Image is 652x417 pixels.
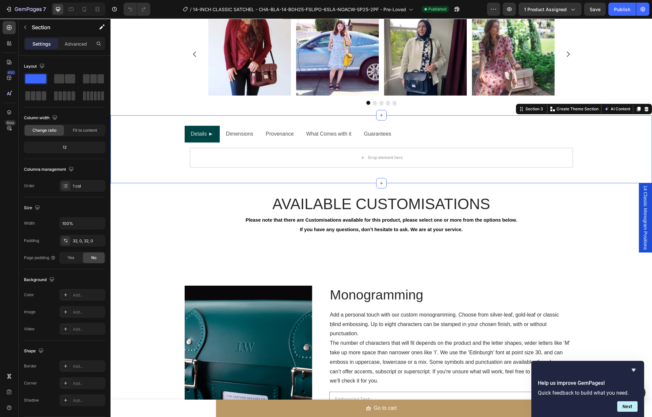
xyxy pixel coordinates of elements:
p: What Comes with it [196,111,241,121]
div: Background [24,275,56,284]
div: Color [24,292,34,298]
span: Save [590,7,601,12]
input: Embossing Text: [219,373,461,389]
p: Advanced [65,40,87,47]
button: Dot [256,82,260,86]
div: Rich Text Editor. Editing area: main [114,110,144,121]
div: Shape [24,347,45,356]
span: Yes [68,255,74,261]
button: Carousel Next Arrow [448,27,467,45]
p: Create Theme Section [446,88,488,94]
iframe: Design area [111,18,652,417]
p: Dimensions [115,111,143,121]
div: Section 3 [414,88,434,94]
span: 1 product assigned [524,6,567,13]
div: Rich Text Editor. Editing area: main [252,110,282,121]
button: Hide survey [630,366,638,374]
div: 450 [6,70,16,75]
button: Dot [269,82,273,86]
div: Add... [73,381,104,386]
div: Shadow [24,397,39,403]
div: Drop element here [257,137,292,142]
p: 7 [43,5,46,13]
button: AI Content [492,87,521,95]
div: Rich Text Editor. Editing area: main [154,110,184,121]
div: Add... [73,309,104,315]
input: Auto [60,217,105,229]
p: Guarantees [253,111,281,121]
div: Add... [73,398,104,404]
div: Undo/Redo [124,3,150,16]
button: 1 product assigned [519,3,581,16]
div: 1 col [73,183,104,189]
p: The number of characters that will fit depends on the product and the letter shapes, wider letter... [219,320,460,367]
div: Page padding [24,255,56,261]
div: 32, 0, 32, 0 [73,238,104,244]
h2: Help us improve GemPages! [538,379,638,387]
div: Image [24,309,35,315]
button: 7 [3,3,49,16]
div: Column width [24,114,59,122]
p: Go to cart [263,385,286,395]
span: 14 Classic Monogram Positions [532,167,538,231]
button: Dot [262,82,266,86]
button: Dot [275,82,279,86]
button: Dot [282,82,286,86]
button: Save [584,3,606,16]
p: Settings [32,40,51,47]
div: Padding [24,238,39,244]
div: Add... [73,292,104,298]
div: Order [24,183,35,189]
span: Published [428,6,446,12]
a: Go to cart [106,381,436,399]
p: Add a personal touch with our custom monogramming. Choose from silver-leaf, gold-leaf or classic ... [219,292,460,320]
button: Next question [617,401,638,412]
div: Rich Text Editor. Editing area: main [195,110,242,121]
p: Monogramming [219,268,460,285]
span: Change ratio [32,127,56,133]
p: Section [32,23,86,31]
div: Size [24,204,41,212]
div: Layout [24,62,46,71]
div: 12 [25,143,104,152]
div: Columns management [24,165,75,174]
div: Publish [614,6,630,13]
p: Details ► [80,111,103,121]
div: Help us improve GemPages! [538,366,638,412]
div: Corner [24,380,37,386]
div: Video [24,326,34,332]
div: Rich Text Editor. Editing area: main [79,110,104,121]
span: Fit to content [73,127,97,133]
p: Quick feedback to build what you need. [538,390,638,396]
div: Border [24,363,37,369]
div: Add... [73,326,104,332]
span: / [190,6,192,13]
div: Beta [5,120,16,125]
span: No [91,255,96,261]
div: Add... [73,363,104,369]
span: Please note that there are Customisations available for this product, please select one or more f... [135,199,407,204]
span: 14-INCH CLASSIC SATCHEL - CHA-BLA-14-BOH25-FSLIPO-6SLA-NOACW-SP25-2PF - Pre-Loved [193,6,406,13]
span: If you have any questions, don’t hesitate to ask. We are at your service. [189,208,352,214]
button: Carousel Back Arrow [75,27,93,45]
button: Publish [608,3,636,16]
p: Provenance [155,111,183,121]
div: Width [24,220,35,226]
